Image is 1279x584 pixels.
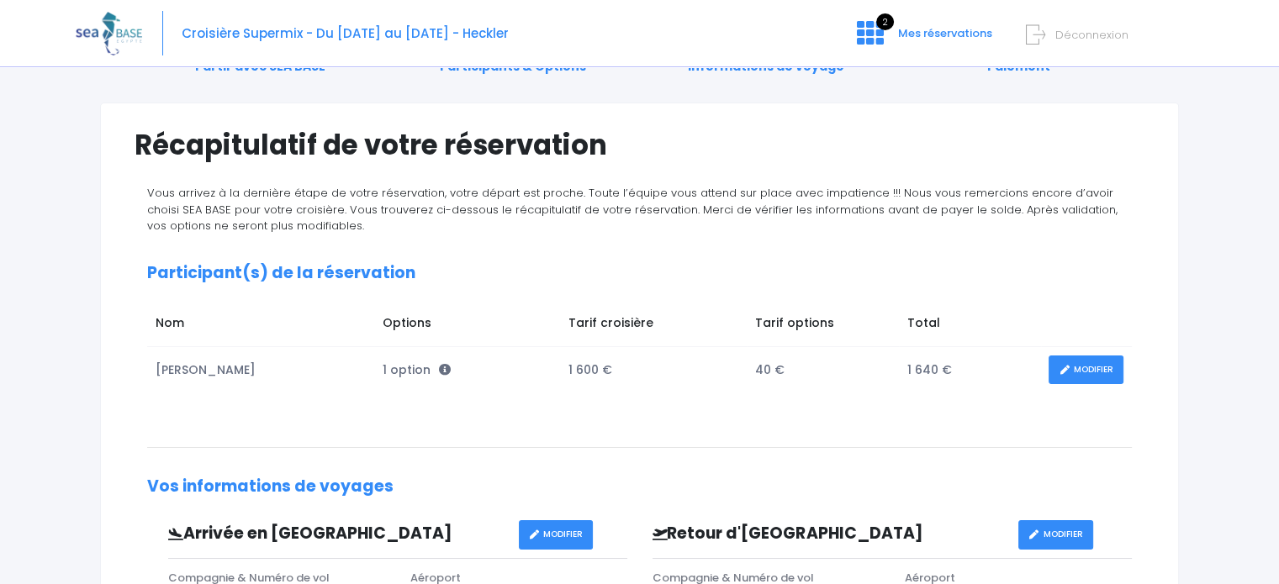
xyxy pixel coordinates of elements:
td: Tarif croisière [560,306,747,346]
td: Options [374,306,560,346]
h1: Récapitulatif de votre réservation [135,129,1144,161]
a: MODIFIER [1049,355,1123,385]
h3: Arrivée en [GEOGRAPHIC_DATA] [156,524,519,544]
span: Mes réservations [898,25,992,41]
h2: Participant(s) de la réservation [147,264,1132,283]
td: [PERSON_NAME] [147,347,374,393]
td: Total [899,306,1040,346]
td: 1 600 € [560,347,747,393]
h3: Retour d'[GEOGRAPHIC_DATA] [640,524,1018,544]
a: MODIFIER [519,520,594,550]
span: 1 option [383,361,451,378]
span: 2 [876,13,894,30]
span: Croisière Supermix - Du [DATE] au [DATE] - Heckler [182,24,509,42]
h2: Vos informations de voyages [147,477,1132,497]
a: MODIFIER [1018,520,1093,550]
span: Déconnexion [1055,27,1128,43]
a: 2 Mes réservations [843,31,1002,47]
td: 1 640 € [899,347,1040,393]
td: Nom [147,306,374,346]
td: 40 € [747,347,899,393]
td: Tarif options [747,306,899,346]
span: Vous arrivez à la dernière étape de votre réservation, votre départ est proche. Toute l’équipe vo... [147,185,1118,234]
